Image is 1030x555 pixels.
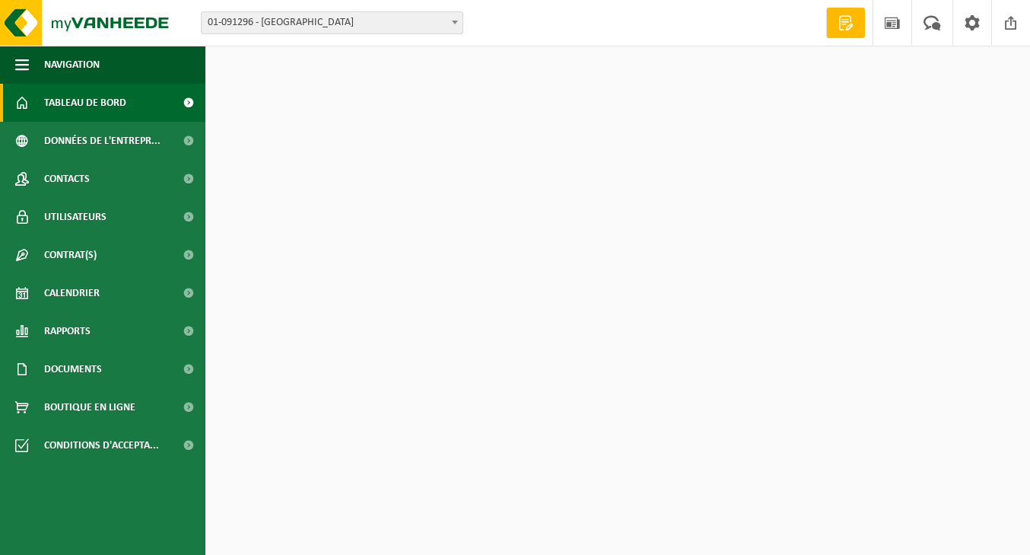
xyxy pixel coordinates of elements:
span: Utilisateurs [44,198,106,236]
span: Contacts [44,160,90,198]
span: Navigation [44,46,100,84]
span: Documents [44,350,102,388]
span: Données de l'entrepr... [44,122,161,160]
span: Tableau de bord [44,84,126,122]
span: Rapports [44,312,91,350]
span: Contrat(s) [44,236,97,274]
span: Conditions d'accepta... [44,426,159,464]
span: Boutique en ligne [44,388,135,426]
span: 01-091296 - ÉCOLE DU SACRÉ COEUR - RICHEBOURG [201,11,463,34]
span: 01-091296 - ÉCOLE DU SACRÉ COEUR - RICHEBOURG [202,12,463,33]
span: Calendrier [44,274,100,312]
